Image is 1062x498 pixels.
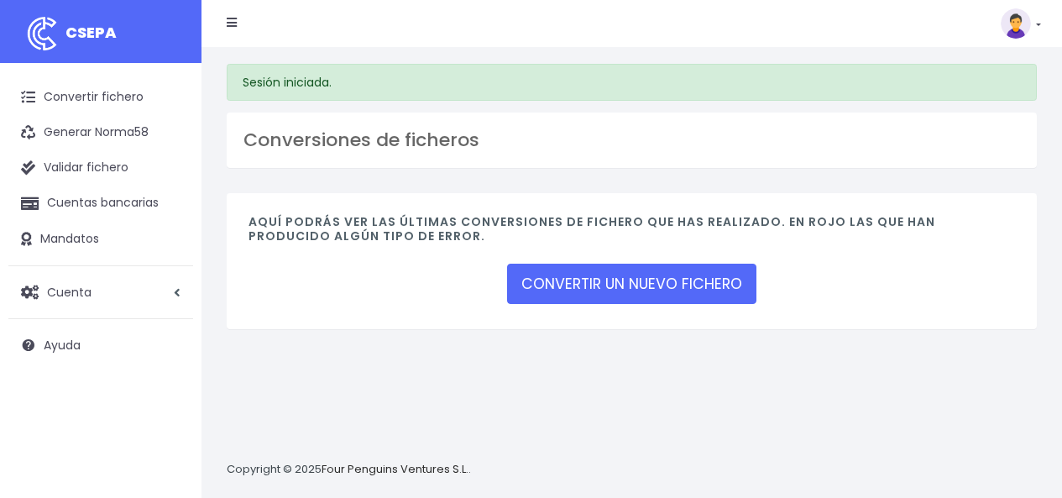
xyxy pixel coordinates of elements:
span: Cuenta [47,283,92,300]
a: Cuentas bancarias [8,186,193,221]
span: CSEPA [65,22,117,43]
a: Validar fichero [8,150,193,186]
a: CONVERTIR UN NUEVO FICHERO [507,264,756,304]
div: Sesión iniciada. [227,64,1037,101]
img: logo [21,13,63,55]
a: Generar Norma58 [8,115,193,150]
span: Ayuda [44,337,81,354]
a: Cuenta [8,275,193,310]
a: Convertir fichero [8,80,193,115]
p: Copyright © 2025 . [227,461,471,479]
a: Mandatos [8,222,193,257]
img: profile [1001,8,1031,39]
h4: Aquí podrás ver las últimas conversiones de fichero que has realizado. En rojo las que han produc... [248,215,1015,252]
h3: Conversiones de ficheros [243,129,1020,151]
a: Four Penguins Ventures S.L. [322,461,468,477]
a: Ayuda [8,328,193,363]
